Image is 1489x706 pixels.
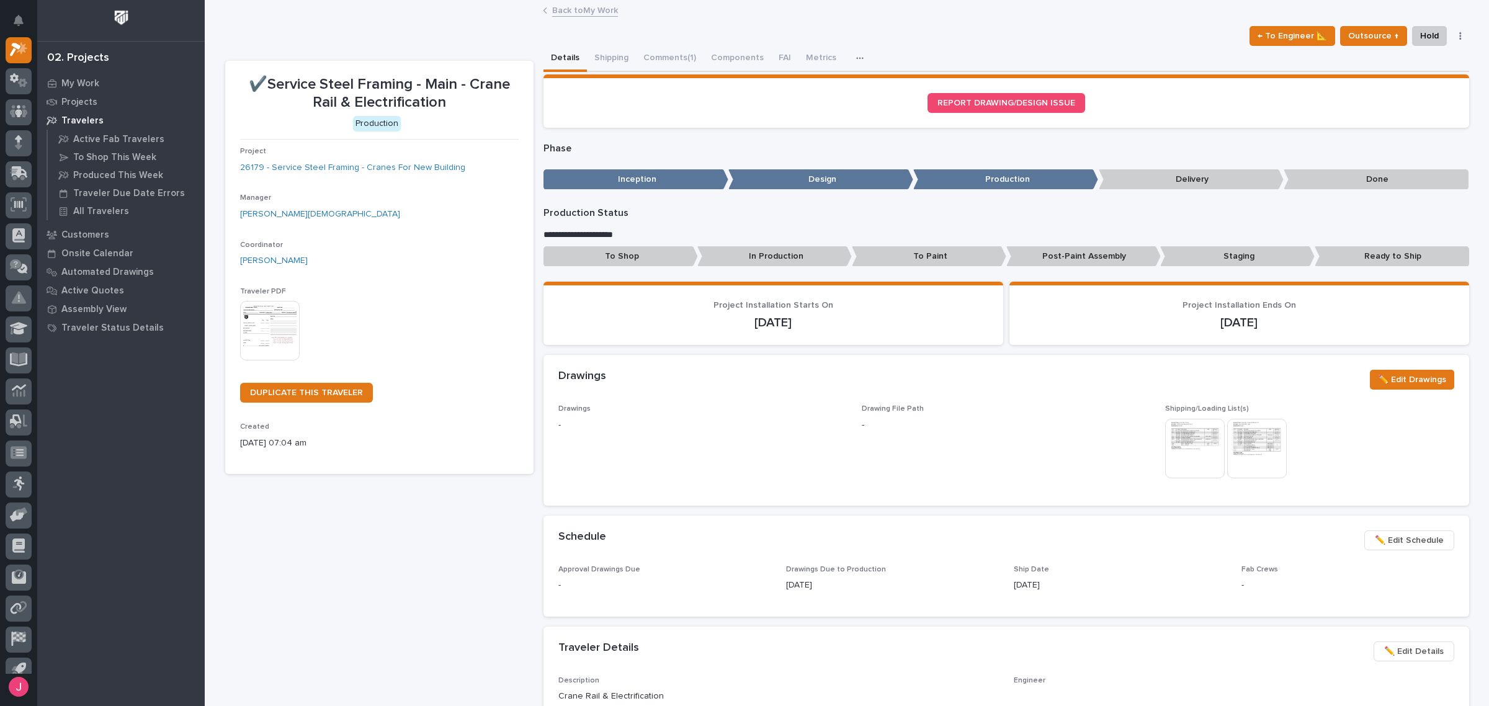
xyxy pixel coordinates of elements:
[558,566,640,573] span: Approval Drawings Due
[61,304,127,315] p: Assembly View
[353,116,401,132] div: Production
[862,405,924,413] span: Drawing File Path
[1340,26,1407,46] button: Outsource ↑
[798,46,844,72] button: Metrics
[48,130,205,148] a: Active Fab Travelers
[928,93,1085,113] a: REPORT DRAWING/DESIGN ISSUE
[1370,370,1454,390] button: ✏️ Edit Drawings
[1384,644,1444,659] span: ✏️ Edit Details
[61,285,124,297] p: Active Quotes
[37,244,205,262] a: Onsite Calendar
[1024,315,1454,330] p: [DATE]
[1241,579,1454,592] p: -
[240,194,271,202] span: Manager
[1378,372,1446,387] span: ✏️ Edit Drawings
[37,262,205,281] a: Automated Drawings
[240,76,519,112] p: ✔️Service Steel Framing - Main - Crane Rail & Electrification
[48,202,205,220] a: All Travelers
[1315,246,1469,267] p: Ready to Ship
[73,152,156,163] p: To Shop This Week
[37,300,205,318] a: Assembly View
[61,115,104,127] p: Travelers
[37,74,205,92] a: My Work
[240,208,400,221] a: [PERSON_NAME][DEMOGRAPHIC_DATA]
[1258,29,1327,43] span: ← To Engineer 📐
[697,246,852,267] p: In Production
[558,370,606,383] h2: Drawings
[728,169,913,190] p: Design
[1183,301,1296,310] span: Project Installation Ends On
[61,230,109,241] p: Customers
[48,166,205,184] a: Produced This Week
[48,184,205,202] a: Traveler Due Date Errors
[240,423,269,431] span: Created
[1348,29,1399,43] span: Outsource ↑
[37,225,205,244] a: Customers
[240,437,519,450] p: [DATE] 07:04 am
[240,254,308,267] a: [PERSON_NAME]
[6,674,32,700] button: users-avatar
[704,46,771,72] button: Components
[37,318,205,337] a: Traveler Status Details
[73,206,129,217] p: All Travelers
[61,97,97,108] p: Projects
[37,92,205,111] a: Projects
[713,301,833,310] span: Project Installation Starts On
[558,641,639,655] h2: Traveler Details
[543,246,698,267] p: To Shop
[862,419,864,432] p: -
[1241,566,1278,573] span: Fab Crews
[61,248,133,259] p: Onsite Calendar
[110,6,133,29] img: Workspace Logo
[636,46,704,72] button: Comments (1)
[48,148,205,166] a: To Shop This Week
[1412,26,1447,46] button: Hold
[73,170,163,181] p: Produced This Week
[558,315,988,330] p: [DATE]
[1420,29,1439,43] span: Hold
[1160,246,1315,267] p: Staging
[240,383,373,403] a: DUPLICATE THIS TRAVELER
[558,530,606,544] h2: Schedule
[1099,169,1284,190] p: Delivery
[47,51,109,65] div: 02. Projects
[240,241,283,249] span: Coordinator
[558,579,771,592] p: -
[73,188,185,199] p: Traveler Due Date Errors
[1014,566,1049,573] span: Ship Date
[1014,677,1045,684] span: Engineer
[250,388,363,397] span: DUPLICATE THIS TRAVELER
[37,111,205,130] a: Travelers
[786,579,999,592] p: [DATE]
[543,143,1469,154] p: Phase
[543,207,1469,219] p: Production Status
[937,99,1075,107] span: REPORT DRAWING/DESIGN ISSUE
[543,169,728,190] p: Inception
[771,46,798,72] button: FAI
[16,15,32,35] div: Notifications
[1284,169,1469,190] p: Done
[240,288,286,295] span: Traveler PDF
[1364,530,1454,550] button: ✏️ Edit Schedule
[587,46,636,72] button: Shipping
[61,323,164,334] p: Traveler Status Details
[913,169,1098,190] p: Production
[1014,579,1227,592] p: [DATE]
[852,246,1006,267] p: To Paint
[6,7,32,34] button: Notifications
[73,134,164,145] p: Active Fab Travelers
[558,405,591,413] span: Drawings
[558,677,599,684] span: Description
[61,78,99,89] p: My Work
[240,148,266,155] span: Project
[240,161,465,174] a: 26179 - Service Steel Framing - Cranes For New Building
[1165,405,1249,413] span: Shipping/Loading List(s)
[1006,246,1161,267] p: Post-Paint Assembly
[558,419,847,432] p: -
[786,566,886,573] span: Drawings Due to Production
[543,46,587,72] button: Details
[61,267,154,278] p: Automated Drawings
[558,690,999,703] p: Crane Rail & Electrification
[1375,533,1444,548] span: ✏️ Edit Schedule
[37,281,205,300] a: Active Quotes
